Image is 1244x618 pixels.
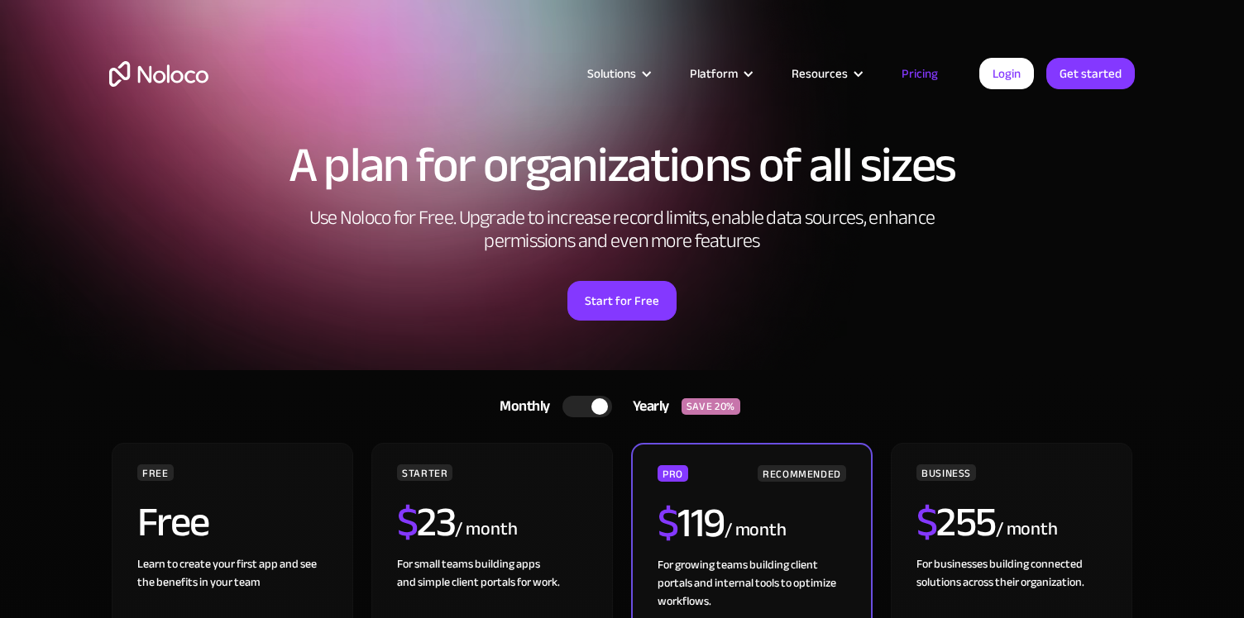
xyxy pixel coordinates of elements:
span: $ [658,484,678,562]
h2: 119 [658,502,725,544]
div: Yearly [612,394,682,419]
div: Platform [669,63,771,84]
h2: 255 [916,502,996,543]
div: RECOMMENDED [758,465,846,482]
div: / month [725,517,787,544]
div: SAVE 20% [682,398,740,415]
h2: Free [137,502,209,543]
h2: Use Noloco for Free. Upgrade to increase record limits, enable data sources, enhance permissions ... [291,207,953,253]
span: $ [397,483,418,561]
div: Resources [792,63,848,84]
div: Monthly [479,394,562,419]
a: Login [979,58,1034,89]
div: STARTER [397,464,452,481]
div: PRO [658,465,688,482]
a: Start for Free [567,281,677,321]
div: / month [455,516,517,543]
div: / month [996,516,1058,543]
div: Platform [690,63,738,84]
div: Solutions [567,63,669,84]
div: FREE [137,464,174,481]
h2: 23 [397,502,456,543]
h1: A plan for organizations of all sizes [109,140,1135,190]
a: home [109,61,208,87]
div: Resources [771,63,881,84]
a: Pricing [881,63,959,84]
span: $ [916,483,937,561]
div: Solutions [587,63,636,84]
div: BUSINESS [916,464,976,481]
a: Get started [1046,58,1135,89]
